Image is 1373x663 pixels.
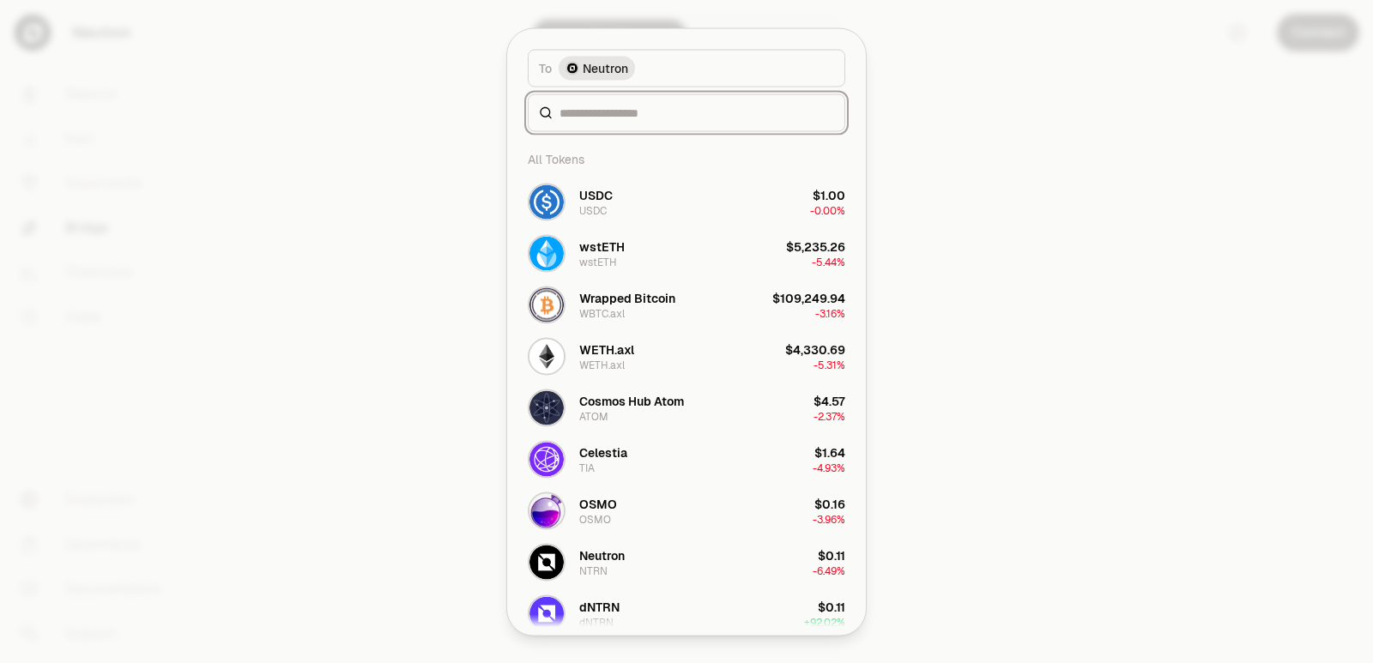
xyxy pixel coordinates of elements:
button: ToNeutron LogoNeutron [528,49,845,87]
div: $4.57 [814,392,845,409]
img: wstETH Logo [529,236,564,270]
div: $109,249.94 [772,289,845,306]
div: $0.16 [814,495,845,512]
div: $0.11 [818,598,845,615]
div: Celestia [579,443,627,461]
div: OSMO [579,512,611,526]
button: wstETH LogowstETHwstETH$5,235.26-5.44% [517,227,856,279]
span: -3.96% [813,512,845,526]
button: OSMO LogoOSMOOSMO$0.16-3.96% [517,485,856,536]
span: -5.31% [814,358,845,371]
span: -6.49% [813,564,845,577]
div: WETH.axl [579,341,634,358]
img: dNTRN Logo [529,596,564,630]
button: TIA LogoCelestiaTIA$1.64-4.93% [517,433,856,485]
span: + 92.02% [804,615,845,629]
img: Neutron Logo [567,63,578,73]
span: -2.37% [814,409,845,423]
span: -4.93% [813,461,845,474]
span: -3.16% [815,306,845,320]
div: dNTRN [579,615,614,629]
button: USDC LogoUSDCUSDC$1.00-0.00% [517,176,856,227]
div: WBTC.axl [579,306,625,320]
div: OSMO [579,495,617,512]
button: WBTC.axl LogoWrapped BitcoinWBTC.axl$109,249.94-3.16% [517,279,856,330]
span: -5.44% [812,255,845,268]
span: To [539,59,552,76]
div: Wrapped Bitcoin [579,289,675,306]
div: NTRN [579,564,608,577]
button: WETH.axl LogoWETH.axlWETH.axl$4,330.69-5.31% [517,330,856,382]
button: NTRN LogoNeutronNTRN$0.11-6.49% [517,536,856,588]
button: dNTRN LogodNTRNdNTRN$0.11+92.02% [517,588,856,639]
div: Cosmos Hub Atom [579,392,684,409]
div: Neutron [579,546,625,564]
img: WETH.axl Logo [529,339,564,373]
div: $5,235.26 [786,238,845,255]
div: USDC [579,186,613,203]
div: USDC [579,203,607,217]
img: OSMO Logo [529,493,564,527]
img: ATOM Logo [529,390,564,425]
div: $4,330.69 [785,341,845,358]
div: All Tokens [517,142,856,176]
img: TIA Logo [529,442,564,476]
div: WETH.axl [579,358,625,371]
span: Neutron [583,59,628,76]
span: -0.00% [810,203,845,217]
div: TIA [579,461,595,474]
div: wstETH [579,238,625,255]
div: wstETH [579,255,617,268]
img: NTRN Logo [529,545,564,579]
img: WBTC.axl Logo [529,287,564,322]
div: $1.00 [813,186,845,203]
div: dNTRN [579,598,620,615]
div: $1.64 [814,443,845,461]
button: ATOM LogoCosmos Hub AtomATOM$4.57-2.37% [517,382,856,433]
img: USDC Logo [529,184,564,219]
div: ATOM [579,409,608,423]
div: $0.11 [818,546,845,564]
